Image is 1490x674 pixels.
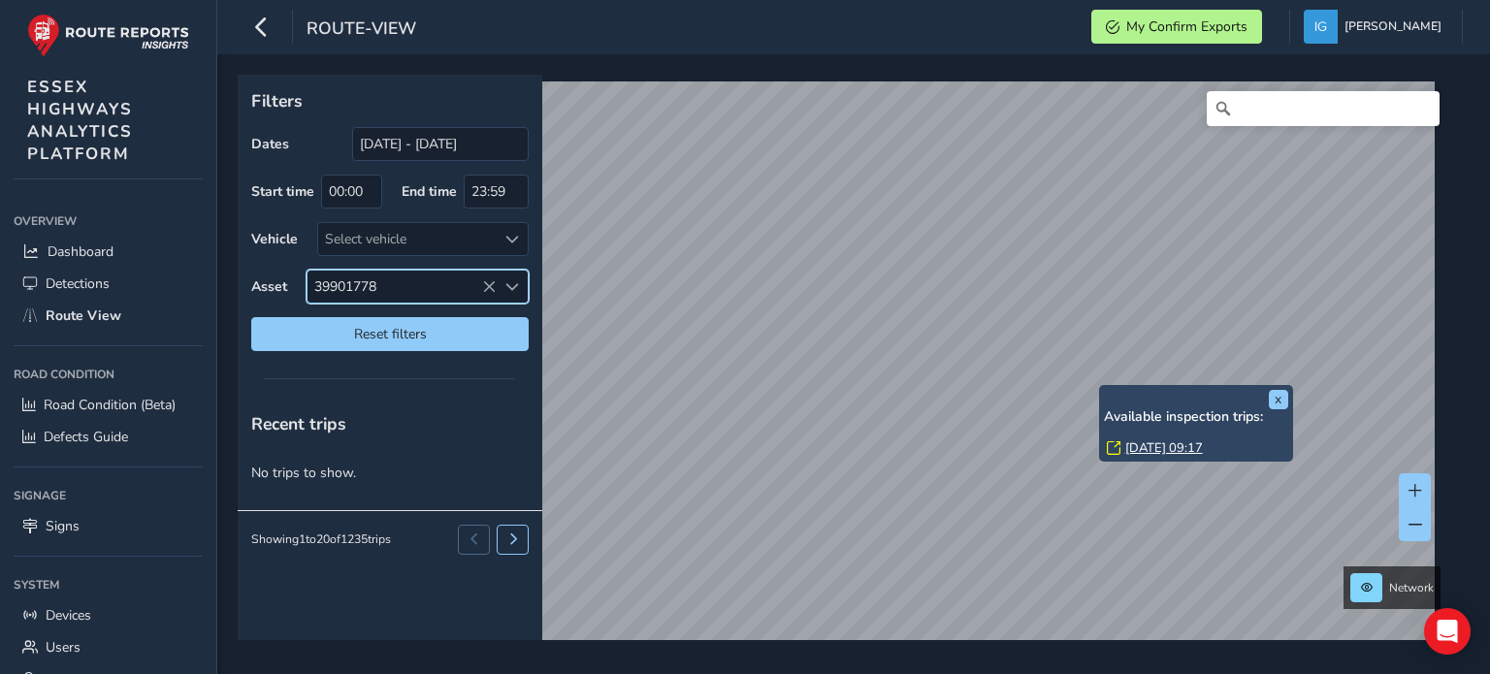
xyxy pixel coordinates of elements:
[1304,10,1448,44] button: [PERSON_NAME]
[14,207,203,236] div: Overview
[46,517,80,535] span: Signs
[1424,608,1471,655] div: Open Intercom Messenger
[1304,10,1338,44] img: diamond-layout
[251,412,346,435] span: Recent trips
[251,88,529,113] p: Filters
[266,325,514,343] span: Reset filters
[14,481,203,510] div: Signage
[46,306,121,325] span: Route View
[1126,17,1247,36] span: My Confirm Exports
[14,510,203,542] a: Signs
[1104,409,1288,426] h6: Available inspection trips:
[48,242,113,261] span: Dashboard
[238,449,542,497] p: No trips to show.
[251,277,287,296] label: Asset
[14,360,203,389] div: Road Condition
[1389,580,1434,595] span: Network
[244,81,1435,662] canvas: Map
[14,236,203,268] a: Dashboard
[308,271,496,303] span: 39901778
[14,599,203,631] a: Devices
[46,274,110,293] span: Detections
[46,638,81,657] span: Users
[14,300,203,332] a: Route View
[14,631,203,663] a: Users
[307,16,416,44] span: route-view
[496,271,528,303] div: Select an asset code
[1207,91,1440,126] input: Search
[251,531,391,547] div: Showing 1 to 20 of 1235 trips
[44,396,176,414] span: Road Condition (Beta)
[251,182,314,201] label: Start time
[44,428,128,446] span: Defects Guide
[251,317,529,351] button: Reset filters
[14,570,203,599] div: System
[251,230,298,248] label: Vehicle
[251,135,289,153] label: Dates
[27,76,133,165] span: ESSEX HIGHWAYS ANALYTICS PLATFORM
[1344,10,1441,44] span: [PERSON_NAME]
[14,421,203,453] a: Defects Guide
[318,223,496,255] div: Select vehicle
[402,182,457,201] label: End time
[1125,439,1203,457] a: [DATE] 09:17
[1091,10,1262,44] button: My Confirm Exports
[14,389,203,421] a: Road Condition (Beta)
[27,14,189,57] img: rr logo
[46,606,91,625] span: Devices
[14,268,203,300] a: Detections
[1269,390,1288,409] button: x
